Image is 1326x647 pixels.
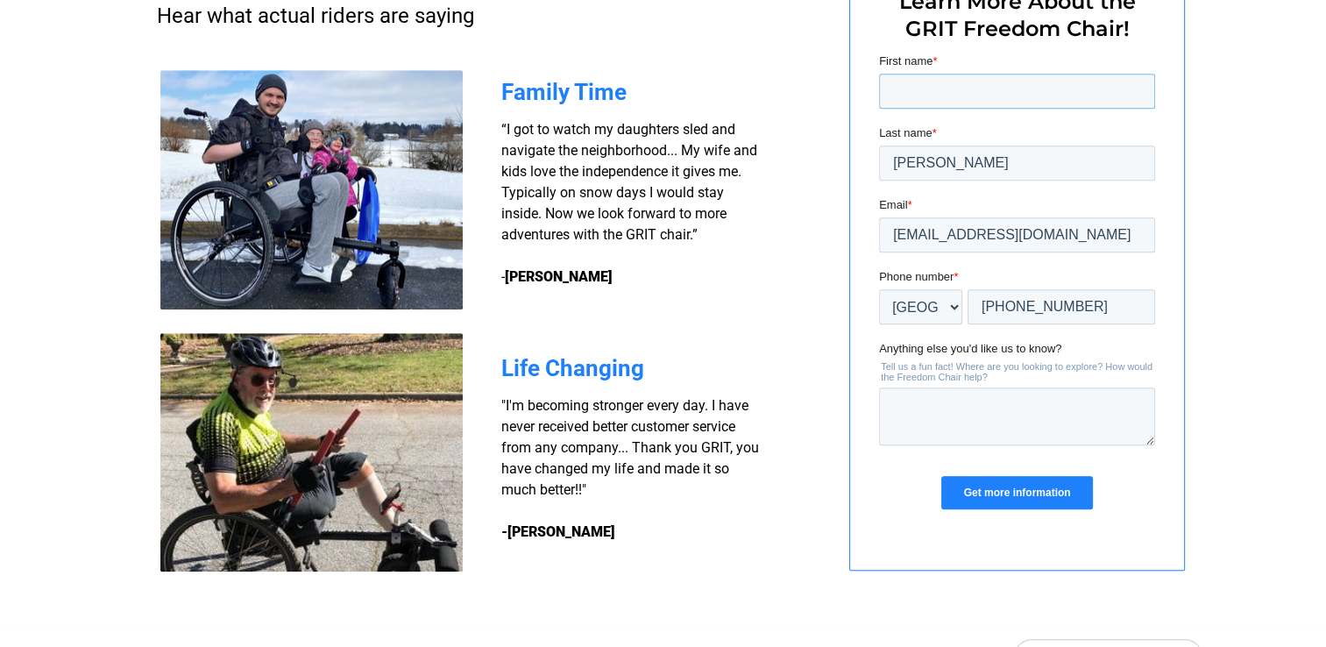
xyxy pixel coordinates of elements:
iframe: Form 0 [879,53,1155,523]
span: “I got to watch my daughters sled and navigate the neighborhood... My wife and kids love the inde... [501,121,757,285]
strong: [PERSON_NAME] [505,268,613,285]
span: Family Time [501,79,627,105]
span: "I'm becoming stronger every day. I have never received better customer service from any company.... [501,397,759,498]
span: Life Changing [501,355,644,381]
strong: -[PERSON_NAME] [501,523,615,540]
span: Hear what actual riders are saying [157,4,474,28]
